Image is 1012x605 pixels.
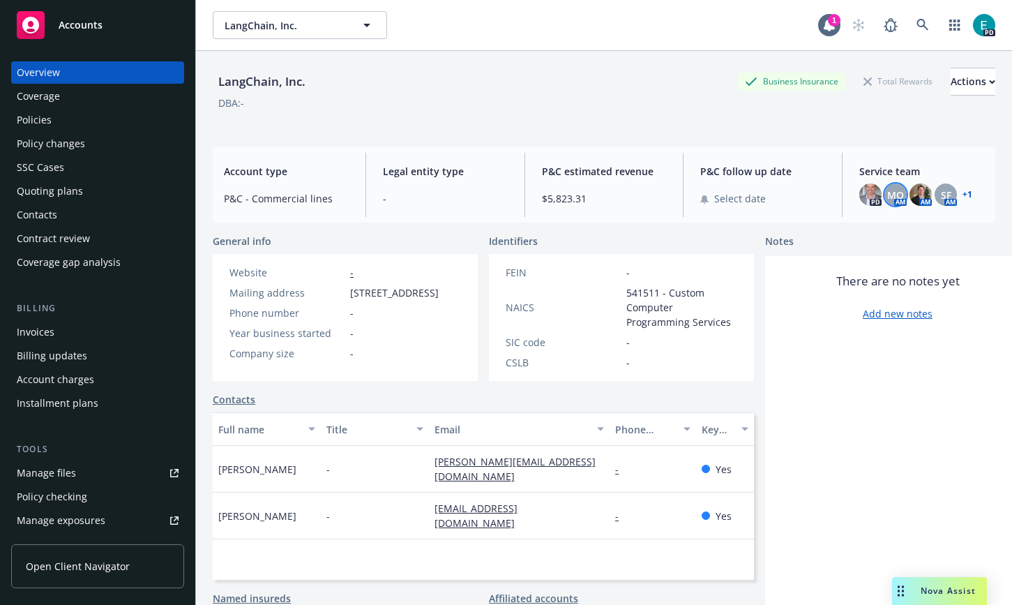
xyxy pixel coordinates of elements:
[17,368,94,391] div: Account charges
[615,463,630,476] a: -
[696,412,754,446] button: Key contact
[218,509,296,523] span: [PERSON_NAME]
[951,68,995,95] div: Actions
[859,184,882,206] img: photo
[506,355,621,370] div: CSLB
[11,251,184,274] a: Coverage gap analysis
[506,300,621,315] div: NAICS
[11,321,184,343] a: Invoices
[863,306,932,321] a: Add new notes
[489,234,538,248] span: Identifiers
[17,509,105,532] div: Manage exposures
[11,156,184,179] a: SSC Cases
[11,109,184,131] a: Policies
[11,133,184,155] a: Policy changes
[836,273,960,290] span: There are no notes yet
[626,355,630,370] span: -
[700,164,825,179] span: P&C follow up date
[17,109,52,131] div: Policies
[506,265,621,280] div: FEIN
[909,11,937,39] a: Search
[435,455,596,483] a: [PERSON_NAME][EMAIL_ADDRESS][DOMAIN_NAME]
[909,184,932,206] img: photo
[213,234,271,248] span: General info
[17,345,87,367] div: Billing updates
[26,559,130,574] span: Open Client Navigator
[350,326,354,341] span: -
[17,486,87,508] div: Policy checking
[892,577,987,605] button: Nova Assist
[11,442,184,456] div: Tools
[11,180,184,202] a: Quoting plans
[626,285,737,329] span: 541511 - Custom Computer Programming Services
[350,346,354,361] span: -
[17,61,60,84] div: Overview
[218,462,296,477] span: [PERSON_NAME]
[11,345,184,367] a: Billing updates
[962,191,972,199] a: +1
[218,96,244,110] div: DBA: -
[828,14,840,27] div: 1
[859,164,984,179] span: Service team
[716,509,732,523] span: Yes
[887,188,904,202] span: MQ
[702,422,733,437] div: Key contact
[435,502,526,530] a: [EMAIL_ADDRESS][DOMAIN_NAME]
[17,133,85,155] div: Policy changes
[17,85,60,107] div: Coverage
[17,204,57,226] div: Contacts
[229,306,345,320] div: Phone number
[17,227,90,250] div: Contract review
[615,509,630,523] a: -
[17,462,76,484] div: Manage files
[225,18,345,33] span: LangChain, Inc.
[11,227,184,250] a: Contract review
[59,20,103,31] span: Accounts
[350,285,439,300] span: [STREET_ADDRESS]
[11,368,184,391] a: Account charges
[326,509,330,523] span: -
[17,392,98,414] div: Installment plans
[326,422,408,437] div: Title
[350,266,354,279] a: -
[17,321,54,343] div: Invoices
[229,326,345,341] div: Year business started
[11,6,184,45] a: Accounts
[224,164,349,179] span: Account type
[11,462,184,484] a: Manage files
[892,577,909,605] div: Drag to move
[615,422,675,437] div: Phone number
[383,191,508,206] span: -
[845,11,873,39] a: Start snowing
[435,422,589,437] div: Email
[17,251,121,274] div: Coverage gap analysis
[856,73,939,90] div: Total Rewards
[941,11,969,39] a: Switch app
[17,156,64,179] div: SSC Cases
[429,412,610,446] button: Email
[11,85,184,107] a: Coverage
[213,11,387,39] button: LangChain, Inc.
[11,392,184,414] a: Installment plans
[877,11,905,39] a: Report a Bug
[229,346,345,361] div: Company size
[229,285,345,300] div: Mailing address
[973,14,995,36] img: photo
[11,204,184,226] a: Contacts
[921,585,976,597] span: Nova Assist
[11,509,184,532] a: Manage exposures
[765,234,794,251] span: Notes
[213,73,311,91] div: LangChain, Inc.
[506,335,621,350] div: SIC code
[229,265,345,280] div: Website
[11,486,184,508] a: Policy checking
[11,301,184,315] div: Billing
[350,306,354,320] span: -
[321,412,429,446] button: Title
[951,68,995,96] button: Actions
[326,462,330,477] span: -
[716,462,732,477] span: Yes
[941,188,951,202] span: SF
[542,164,667,179] span: P&C estimated revenue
